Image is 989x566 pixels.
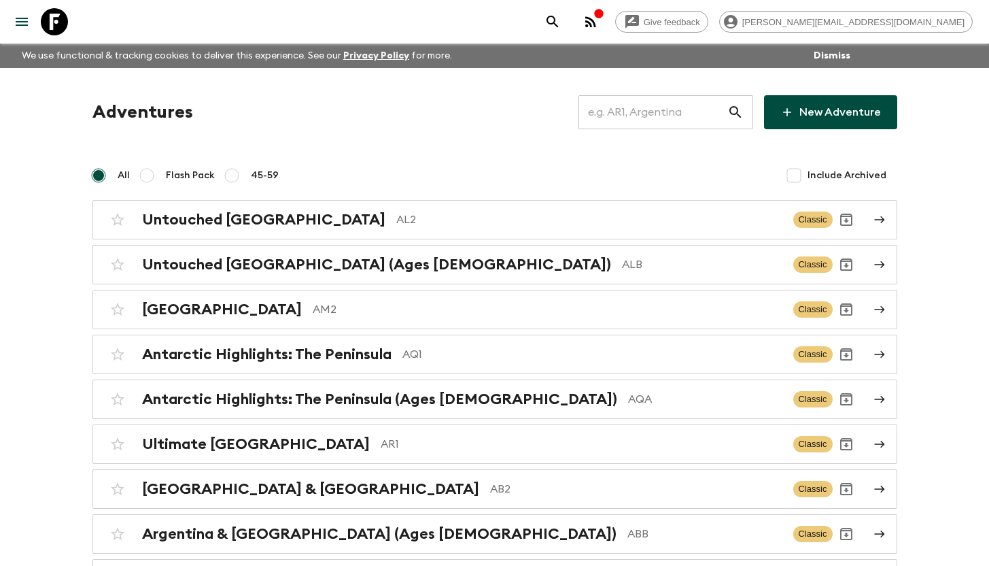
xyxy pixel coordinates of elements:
[793,256,833,273] span: Classic
[92,424,897,464] a: Ultimate [GEOGRAPHIC_DATA]AR1ClassicArchive
[142,301,302,318] h2: [GEOGRAPHIC_DATA]
[92,514,897,554] a: Argentina & [GEOGRAPHIC_DATA] (Ages [DEMOGRAPHIC_DATA])ABBClassicArchive
[833,206,860,233] button: Archive
[833,386,860,413] button: Archive
[118,169,130,182] span: All
[793,301,833,318] span: Classic
[402,346,782,363] p: AQ1
[92,200,897,239] a: Untouched [GEOGRAPHIC_DATA]AL2ClassicArchive
[719,11,973,33] div: [PERSON_NAME][EMAIL_ADDRESS][DOMAIN_NAME]
[636,17,708,27] span: Give feedback
[628,391,782,407] p: AQA
[810,46,854,65] button: Dismiss
[92,290,897,329] a: [GEOGRAPHIC_DATA]AM2ClassicArchive
[142,480,479,498] h2: [GEOGRAPHIC_DATA] & [GEOGRAPHIC_DATA]
[142,390,617,408] h2: Antarctic Highlights: The Peninsula (Ages [DEMOGRAPHIC_DATA])
[8,8,35,35] button: menu
[793,436,833,452] span: Classic
[381,436,782,452] p: AR1
[166,169,215,182] span: Flash Pack
[833,251,860,278] button: Archive
[92,380,897,419] a: Antarctic Highlights: The Peninsula (Ages [DEMOGRAPHIC_DATA])AQAClassicArchive
[793,212,833,228] span: Classic
[396,212,782,228] p: AL2
[142,435,370,453] h2: Ultimate [GEOGRAPHIC_DATA]
[92,245,897,284] a: Untouched [GEOGRAPHIC_DATA] (Ages [DEMOGRAPHIC_DATA])ALBClassicArchive
[142,256,611,273] h2: Untouched [GEOGRAPHIC_DATA] (Ages [DEMOGRAPHIC_DATA])
[833,431,860,458] button: Archive
[16,44,457,68] p: We use functional & tracking cookies to deliver this experience. See our for more.
[578,93,727,131] input: e.g. AR1, Argentina
[615,11,708,33] a: Give feedback
[833,341,860,368] button: Archive
[142,346,392,363] h2: Antarctic Highlights: The Peninsula
[764,95,897,129] a: New Adventure
[627,526,782,542] p: ABB
[313,301,782,318] p: AM2
[793,391,833,407] span: Classic
[142,211,385,229] h2: Untouched [GEOGRAPHIC_DATA]
[622,256,782,273] p: ALB
[251,169,279,182] span: 45-59
[142,525,617,543] h2: Argentina & [GEOGRAPHIC_DATA] (Ages [DEMOGRAPHIC_DATA])
[490,481,782,497] p: AB2
[92,335,897,374] a: Antarctic Highlights: The PeninsulaAQ1ClassicArchive
[539,8,566,35] button: search adventures
[793,346,833,363] span: Classic
[808,169,886,182] span: Include Archived
[343,51,409,61] a: Privacy Policy
[92,99,193,126] h1: Adventures
[833,476,860,503] button: Archive
[833,520,860,548] button: Archive
[793,526,833,542] span: Classic
[92,469,897,509] a: [GEOGRAPHIC_DATA] & [GEOGRAPHIC_DATA]AB2ClassicArchive
[793,481,833,497] span: Classic
[833,296,860,323] button: Archive
[735,17,972,27] span: [PERSON_NAME][EMAIL_ADDRESS][DOMAIN_NAME]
